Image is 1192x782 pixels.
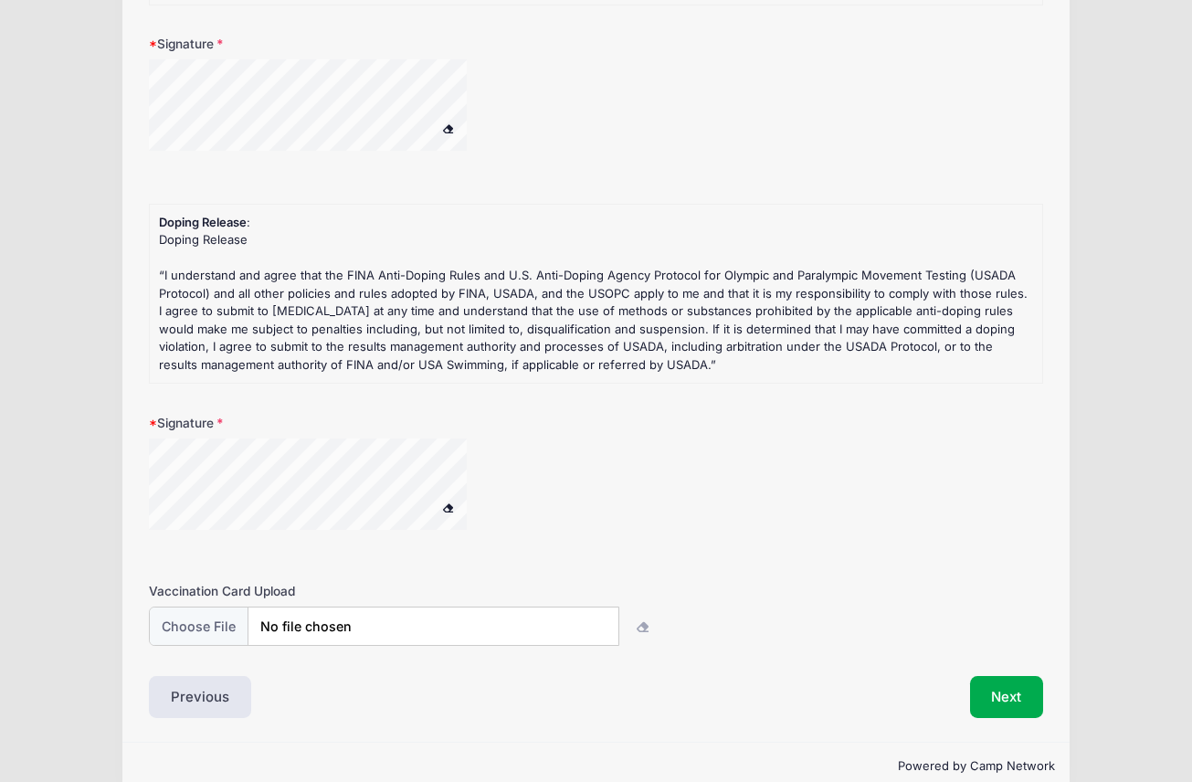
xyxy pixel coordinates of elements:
[149,582,447,600] label: Vaccination Card Upload
[159,214,1033,375] div: :
[159,215,247,229] strong: Doping Release
[149,676,251,718] button: Previous
[149,414,447,432] label: Signature
[137,757,1055,776] p: Powered by Camp Network
[149,35,447,53] label: Signature
[970,676,1044,718] button: Next
[159,231,1033,374] div: Doping Release “I understand and agree that the FINA Anti-Doping Rules and U.S. Anti-Doping Agenc...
